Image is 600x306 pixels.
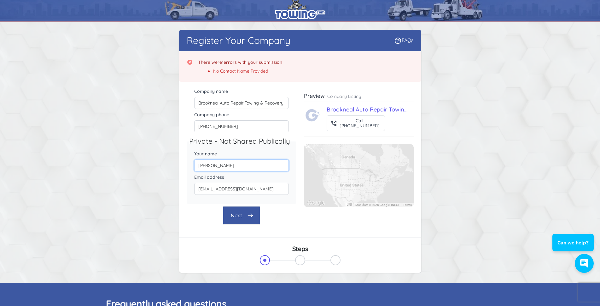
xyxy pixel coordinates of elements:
[187,245,414,253] h3: Steps
[223,206,260,225] button: Next
[194,111,289,118] label: Company phone
[304,92,325,100] h3: Preview
[194,151,289,157] label: Your name
[189,136,299,147] legend: Private - Not Shared Publically
[194,174,289,180] label: Email address
[548,216,600,279] iframe: Conversations
[306,199,326,207] img: Google
[340,118,380,128] div: Call [PHONE_NUMBER]
[305,108,320,123] img: Towing.com Logo
[213,68,282,74] li: No Contact Name Provided
[194,88,289,94] label: Company name
[355,203,399,207] span: Map data ©2025 Google, INEGI
[403,203,412,207] a: Terms (opens in new tab)
[306,199,326,207] a: Open this area in Google Maps (opens a new window)
[327,106,440,113] a: Brookneal Auto Repair Towing & Recovery
[222,59,224,65] span: 1
[327,93,361,99] p: Company Listing
[394,37,414,43] a: FAQs
[347,203,351,206] button: Keyboard shortcuts
[327,115,385,131] button: Call[PHONE_NUMBER]
[187,35,290,46] h1: Register Your Company
[198,59,282,65] h3: There were errors with your submission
